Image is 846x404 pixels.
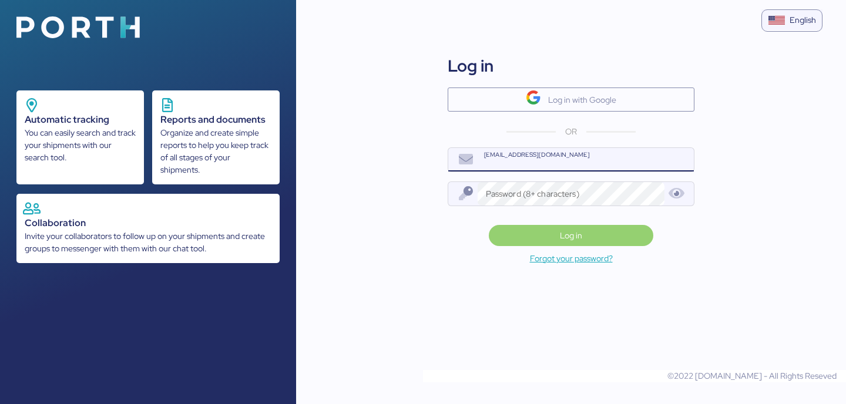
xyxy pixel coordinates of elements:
div: Invite your collaborators to follow up on your shipments and create groups to messenger with them... [25,230,271,255]
div: Log in with Google [548,93,616,107]
div: Organize and create simple reports to help you keep track of all stages of your shipments. [160,127,271,176]
button: Log in with Google [448,87,694,112]
div: Log in [448,53,493,78]
input: Password (8+ characters) [478,182,665,206]
a: Forgot your password? [296,251,846,265]
input: name@company.com [478,148,694,171]
div: Collaboration [25,216,271,230]
div: You can easily search and track your shipments with our search tool. [25,127,136,164]
span: Log in [560,228,582,243]
button: Log in [489,225,654,246]
span: OR [565,126,577,138]
div: Automatic tracking [25,113,136,127]
div: English [790,14,816,26]
div: Reports and documents [160,113,271,127]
